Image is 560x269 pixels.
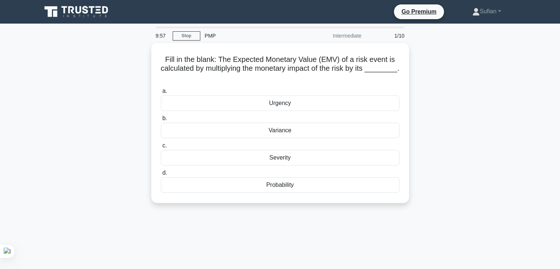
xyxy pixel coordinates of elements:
[162,88,167,94] span: a.
[161,177,399,193] div: Probability
[161,95,399,111] div: Urgency
[455,4,518,19] a: Sufian
[173,31,200,41] a: Stop
[162,170,167,176] span: d.
[160,55,400,82] h5: Fill in the blank: The Expected Monetary Value (EMV) of a risk event is calculated by multiplying...
[161,150,399,165] div: Severity
[366,28,409,43] div: 1/10
[200,28,302,43] div: PMP
[151,28,173,43] div: 9:57
[397,7,441,16] a: Go Premium
[161,123,399,138] div: Variance
[302,28,366,43] div: Intermediate
[162,142,167,149] span: c.
[162,115,167,121] span: b.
